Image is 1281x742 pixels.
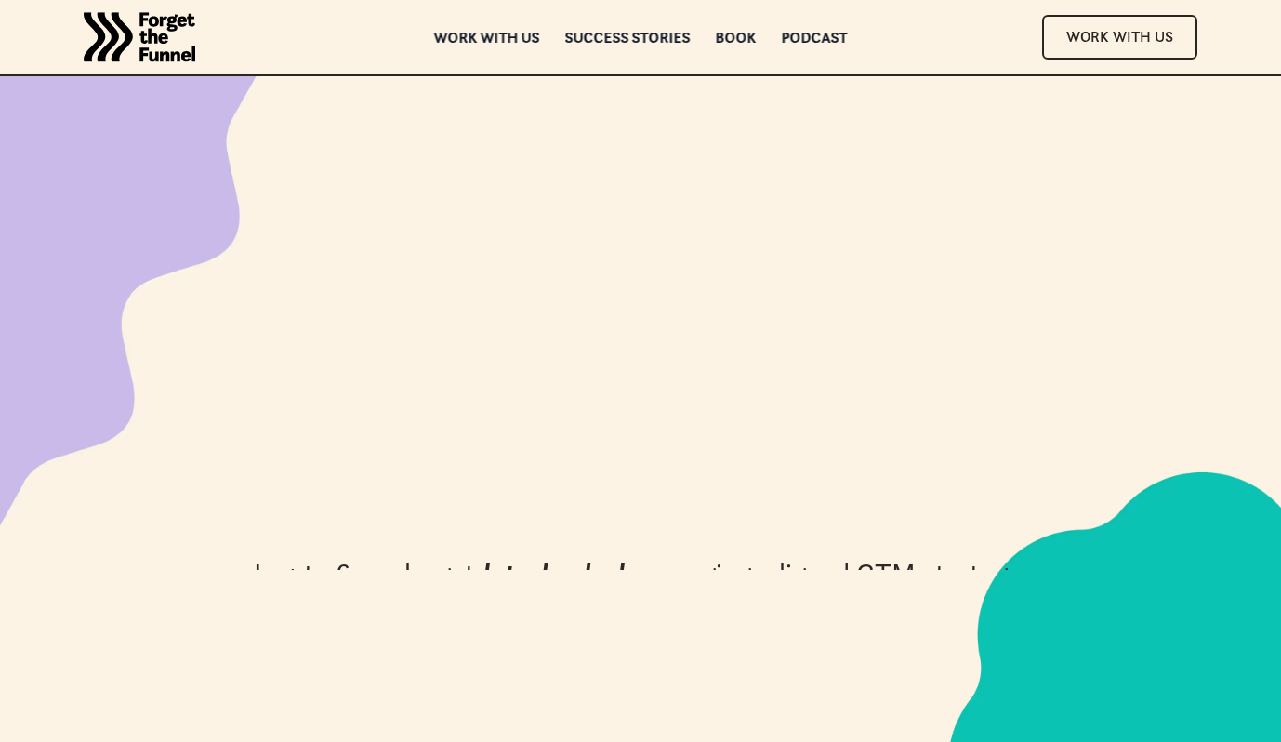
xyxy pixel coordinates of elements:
a: Work With Us [1042,15,1197,59]
a: Work with us [434,31,540,44]
a: Podcast [782,31,848,44]
em: data-backed [475,556,625,590]
div: In 4 to 6 weeks get messaging, aligned GTM strategy, and a to move forward with confidence. [245,555,1036,630]
a: Success Stories [565,31,691,44]
a: Book [716,31,757,44]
